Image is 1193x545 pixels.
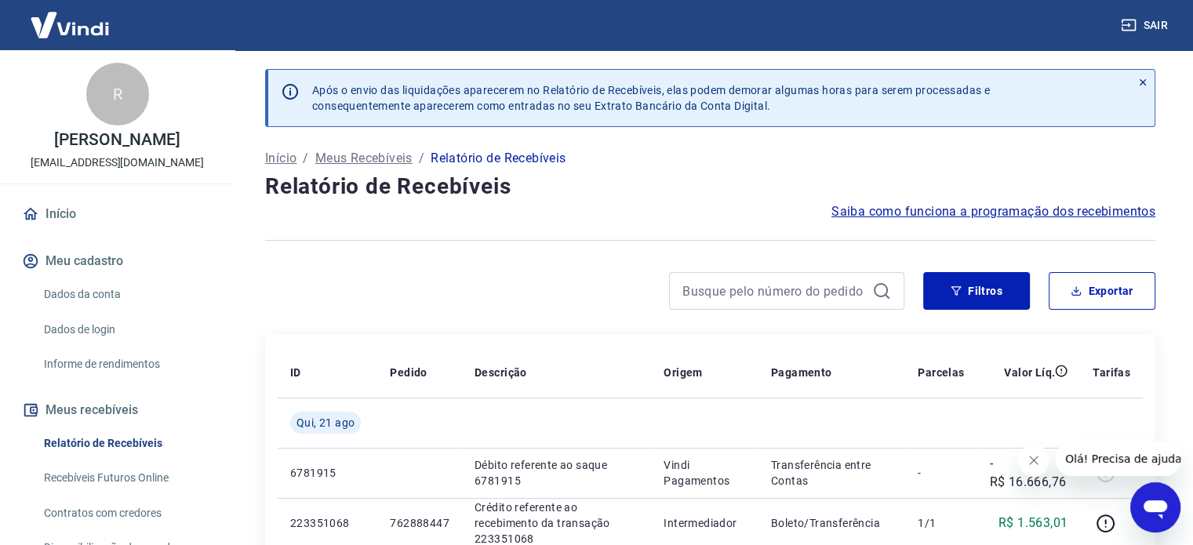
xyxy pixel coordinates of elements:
span: Qui, 21 ago [296,415,355,431]
p: Descrição [475,365,527,380]
p: [EMAIL_ADDRESS][DOMAIN_NAME] [31,154,204,171]
p: 223351068 [290,515,365,531]
a: Recebíveis Futuros Online [38,462,216,494]
button: Sair [1118,11,1174,40]
a: Meus Recebíveis [315,149,413,168]
p: Pedido [390,365,427,380]
p: Boleto/Transferência [771,515,893,531]
p: ID [290,365,301,380]
div: R [86,63,149,125]
a: Início [265,149,296,168]
p: Relatório de Recebíveis [431,149,566,168]
button: Meu cadastro [19,244,216,278]
a: Dados de login [38,314,216,346]
p: 1/1 [918,515,964,531]
a: Dados da conta [38,278,216,311]
p: 762888447 [390,515,449,531]
p: Tarifas [1093,365,1130,380]
p: [PERSON_NAME] [54,132,180,148]
iframe: Fechar mensagem [1018,445,1049,476]
a: Informe de rendimentos [38,348,216,380]
p: Valor Líq. [1004,365,1055,380]
a: Início [19,197,216,231]
button: Filtros [923,272,1030,310]
img: Vindi [19,1,121,49]
span: Olá! Precisa de ajuda? [9,11,132,24]
h4: Relatório de Recebíveis [265,171,1155,202]
iframe: Mensagem da empresa [1056,441,1180,476]
p: Parcelas [918,365,964,380]
a: Saiba como funciona a programação dos recebimentos [831,202,1155,221]
p: Transferência entre Contas [771,457,893,489]
p: Débito referente ao saque 6781915 [475,457,638,489]
p: / [303,149,308,168]
button: Meus recebíveis [19,393,216,427]
p: Origem [664,365,702,380]
p: / [419,149,424,168]
p: Pagamento [771,365,832,380]
button: Exportar [1049,272,1155,310]
p: Intermediador [664,515,746,531]
p: Após o envio das liquidações aparecerem no Relatório de Recebíveis, elas podem demorar algumas ho... [312,82,990,114]
p: -R$ 16.666,76 [990,454,1068,492]
p: 6781915 [290,465,365,481]
input: Busque pelo número do pedido [682,279,866,303]
p: Vindi Pagamentos [664,457,746,489]
p: R$ 1.563,01 [998,514,1068,532]
p: - [918,465,964,481]
a: Relatório de Recebíveis [38,427,216,460]
iframe: Botão para abrir a janela de mensagens [1130,482,1180,532]
a: Contratos com credores [38,497,216,529]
